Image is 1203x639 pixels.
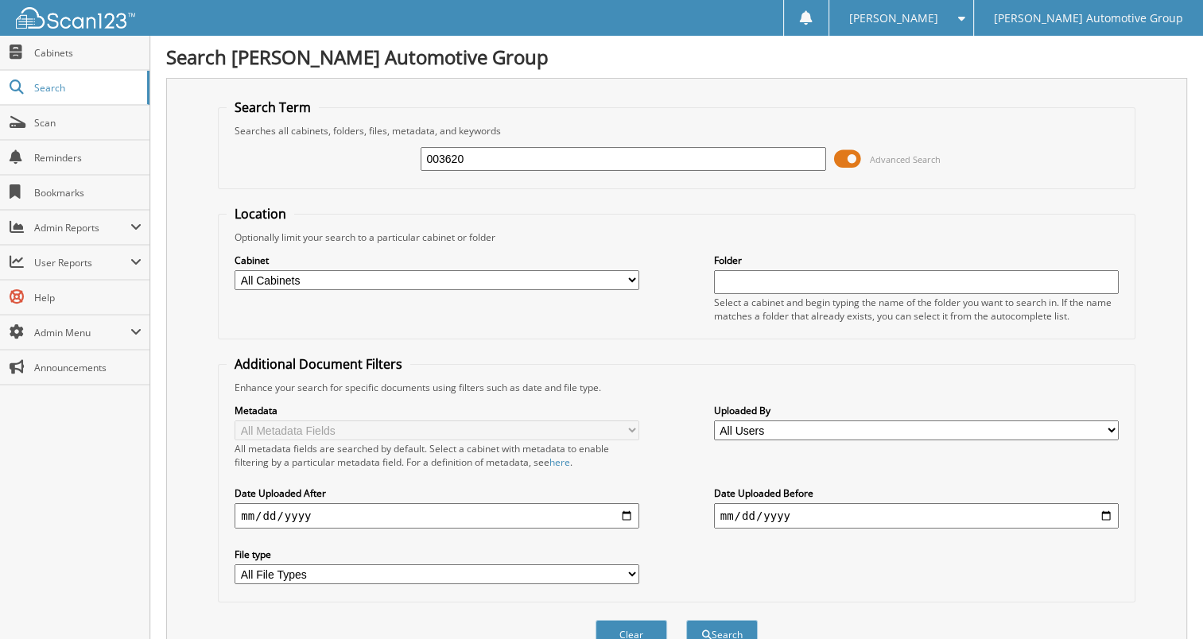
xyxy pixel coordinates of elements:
label: Date Uploaded After [235,486,639,500]
span: [PERSON_NAME] Automotive Group [994,14,1183,23]
img: scan123-logo-white.svg [16,7,135,29]
span: [PERSON_NAME] [849,14,938,23]
div: Select a cabinet and begin typing the name of the folder you want to search in. If the name match... [714,296,1119,323]
legend: Additional Document Filters [227,355,410,373]
h1: Search [PERSON_NAME] Automotive Group [166,44,1187,70]
label: Folder [714,254,1119,267]
div: Enhance your search for specific documents using filters such as date and file type. [227,381,1127,394]
span: Reminders [34,151,142,165]
span: Cabinets [34,46,142,60]
span: Advanced Search [870,153,941,165]
label: File type [235,548,639,561]
label: Metadata [235,404,639,417]
input: end [714,503,1119,529]
div: Optionally limit your search to a particular cabinet or folder [227,230,1127,244]
span: Search [34,81,139,95]
input: start [235,503,639,529]
span: User Reports [34,256,130,269]
span: Announcements [34,361,142,374]
span: Admin Reports [34,221,130,234]
div: Searches all cabinets, folders, files, metadata, and keywords [227,124,1127,137]
label: Date Uploaded Before [714,486,1119,500]
iframe: Chat Widget [1123,563,1203,639]
a: here [549,455,570,469]
label: Cabinet [235,254,639,267]
span: Scan [34,116,142,130]
legend: Search Term [227,99,319,116]
label: Uploaded By [714,404,1119,417]
span: Help [34,291,142,304]
div: All metadata fields are searched by default. Select a cabinet with metadata to enable filtering b... [235,442,639,469]
span: Admin Menu [34,326,130,339]
span: Bookmarks [34,186,142,199]
legend: Location [227,205,294,223]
